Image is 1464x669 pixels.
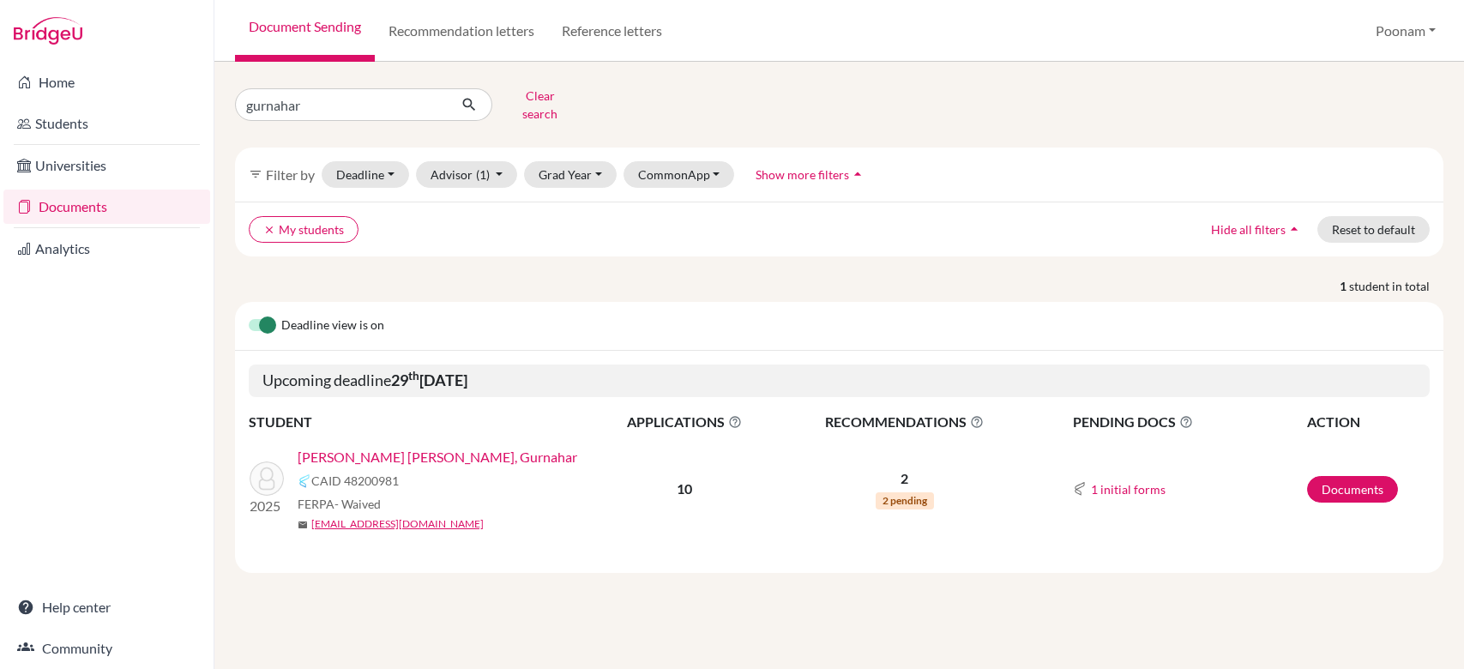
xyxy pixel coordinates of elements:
img: Bridge-U [14,17,82,45]
span: Hide all filters [1211,222,1286,237]
p: 2025 [250,496,284,516]
button: Advisor(1) [416,161,518,188]
button: Reset to default [1317,216,1430,243]
b: 10 [677,480,692,497]
i: arrow_drop_up [849,166,866,183]
span: Deadline view is on [281,316,384,336]
button: clearMy students [249,216,358,243]
a: Universities [3,148,210,183]
span: Show more filters [756,167,849,182]
a: [EMAIL_ADDRESS][DOMAIN_NAME] [311,516,484,532]
span: 2 pending [876,492,934,509]
span: RECOMMENDATIONS [778,412,1031,432]
button: 1 initial forms [1090,479,1166,499]
a: Help center [3,590,210,624]
h5: Upcoming deadline [249,365,1430,397]
a: Documents [3,190,210,224]
p: 2 [778,468,1031,489]
button: Show more filtersarrow_drop_up [741,161,881,188]
button: Poonam [1368,15,1443,47]
a: Analytics [3,232,210,266]
img: Common App logo [1073,482,1087,496]
span: mail [298,520,308,530]
button: Grad Year [524,161,617,188]
a: Students [3,106,210,141]
span: - Waived [334,497,381,511]
input: Find student by name... [235,88,448,121]
span: student in total [1349,277,1443,295]
span: (1) [476,167,490,182]
a: Community [3,631,210,666]
strong: 1 [1340,277,1349,295]
b: 29 [DATE] [391,371,467,389]
a: Home [3,65,210,99]
img: Common App logo [298,474,311,488]
button: CommonApp [624,161,735,188]
span: PENDING DOCS [1073,412,1305,432]
span: Filter by [266,166,315,183]
th: STUDENT [249,411,592,433]
button: Deadline [322,161,409,188]
span: CAID 48200981 [311,472,399,490]
sup: th [408,369,419,383]
a: [PERSON_NAME] [PERSON_NAME], Gurnahar [298,447,577,467]
span: APPLICATIONS [593,412,776,432]
th: ACTION [1306,411,1430,433]
i: filter_list [249,167,262,181]
i: arrow_drop_up [1286,220,1303,238]
button: Hide all filtersarrow_drop_up [1196,216,1317,243]
img: Singh Grewal, Gurnahar [250,461,284,496]
button: Clear search [492,82,587,127]
i: clear [263,224,275,236]
a: Documents [1307,476,1398,503]
span: FERPA [298,495,381,513]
